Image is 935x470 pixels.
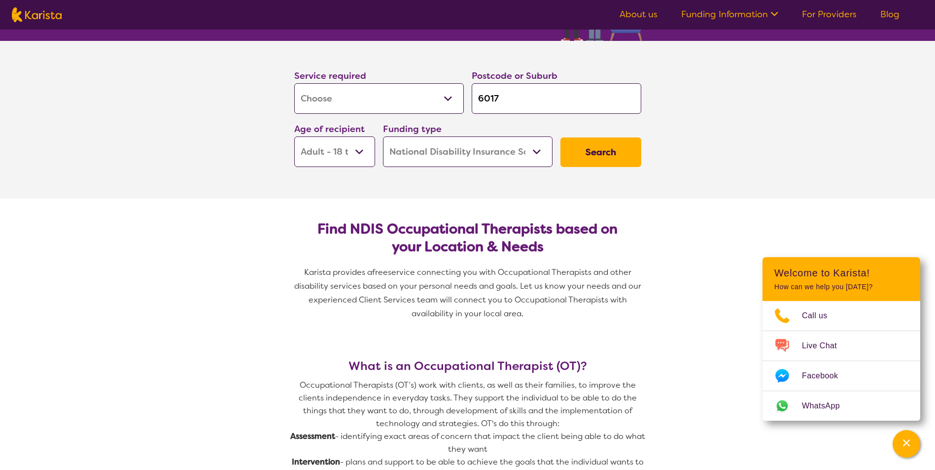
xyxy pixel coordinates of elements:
span: Facebook [802,369,850,383]
strong: Assessment [290,431,335,441]
p: Occupational Therapists (OT’s) work with clients, as well as their families, to improve the clien... [290,379,645,430]
span: service connecting you with Occupational Therapists and other disability services based on your p... [294,267,643,319]
ul: Choose channel [762,301,920,421]
img: Karista logo [12,7,62,22]
strong: Intervention [292,457,340,467]
button: Search [560,137,641,167]
p: - plans and support to be able to achieve the goals that the individual wants to [290,456,645,469]
h2: Welcome to Karista! [774,267,908,279]
div: Channel Menu [762,257,920,421]
p: - identifying exact areas of concern that impact the client being able to do what they want [290,430,645,456]
a: Funding Information [681,8,778,20]
span: free [372,267,388,277]
label: Postcode or Suburb [472,70,557,82]
p: How can we help you [DATE]? [774,283,908,291]
a: For Providers [802,8,857,20]
span: WhatsApp [802,399,852,413]
label: Age of recipient [294,123,365,135]
a: Blog [880,8,900,20]
a: Web link opens in a new tab. [762,391,920,421]
input: Type [472,83,641,114]
button: Channel Menu [893,430,920,458]
h3: What is an Occupational Therapist (OT)? [290,359,645,373]
span: Live Chat [802,338,849,353]
h2: Find NDIS Occupational Therapists based on your Location & Needs [302,220,633,256]
label: Funding type [383,123,442,135]
a: About us [620,8,658,20]
span: Call us [802,308,839,323]
label: Service required [294,70,366,82]
span: Karista provides a [304,267,372,277]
